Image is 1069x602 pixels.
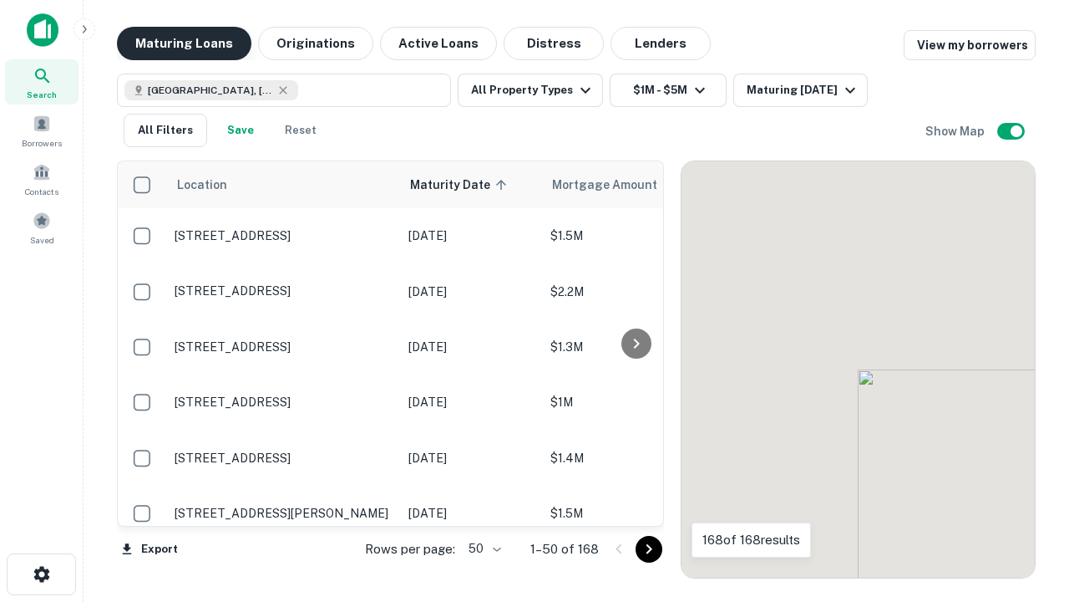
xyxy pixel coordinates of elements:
p: Rows per page: [365,539,455,559]
p: [STREET_ADDRESS] [175,339,392,355]
p: $1.5M [550,504,717,523]
p: 168 of 168 results [702,530,800,550]
button: Save your search to get updates of matches that match your search criteria. [214,114,267,147]
p: [DATE] [408,449,534,467]
p: [DATE] [408,504,534,523]
th: Location [166,161,400,208]
span: Borrowers [22,136,62,150]
p: [STREET_ADDRESS] [175,228,392,243]
span: [GEOGRAPHIC_DATA], [GEOGRAPHIC_DATA], [GEOGRAPHIC_DATA] [148,83,273,98]
p: [DATE] [408,393,534,411]
p: $1.3M [550,338,717,356]
p: [DATE] [408,227,534,245]
button: Export [117,537,182,562]
button: Active Loans [380,27,497,60]
button: Reset [274,114,327,147]
h6: Show Map [925,122,987,140]
span: Maturity Date [410,175,512,195]
p: [STREET_ADDRESS][PERSON_NAME] [175,506,392,521]
p: $1M [550,393,717,411]
div: 50 [462,537,504,561]
button: Lenders [610,27,711,60]
span: Mortgage Amount [552,175,679,195]
img: capitalize-icon.png [27,13,58,47]
a: Contacts [5,156,79,202]
button: All Filters [124,114,207,147]
div: Maturing [DATE] [747,80,860,100]
button: Distress [504,27,604,60]
button: Maturing Loans [117,27,251,60]
span: Saved [30,233,54,247]
p: $1.5M [550,227,717,245]
button: Go to next page [636,536,662,563]
span: Location [176,175,227,195]
button: $1M - $5M [610,74,727,107]
iframe: Chat Widget [985,468,1069,548]
p: 1–50 of 168 [530,539,599,559]
button: [GEOGRAPHIC_DATA], [GEOGRAPHIC_DATA], [GEOGRAPHIC_DATA] [117,74,451,107]
th: Mortgage Amount [542,161,726,208]
p: [DATE] [408,283,534,301]
span: Contacts [25,185,58,198]
p: [STREET_ADDRESS] [175,451,392,466]
button: Maturing [DATE] [733,74,868,107]
p: $2.2M [550,283,717,301]
div: 0 0 [681,161,1035,578]
a: Search [5,59,79,105]
p: [STREET_ADDRESS] [175,395,392,410]
p: [STREET_ADDRESS] [175,283,392,298]
span: Search [27,88,57,101]
a: Saved [5,205,79,250]
a: View my borrowers [904,30,1036,60]
p: $1.4M [550,449,717,467]
a: Borrowers [5,108,79,153]
button: All Property Types [458,74,603,107]
p: [DATE] [408,338,534,356]
th: Maturity Date [400,161,542,208]
button: Originations [258,27,373,60]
